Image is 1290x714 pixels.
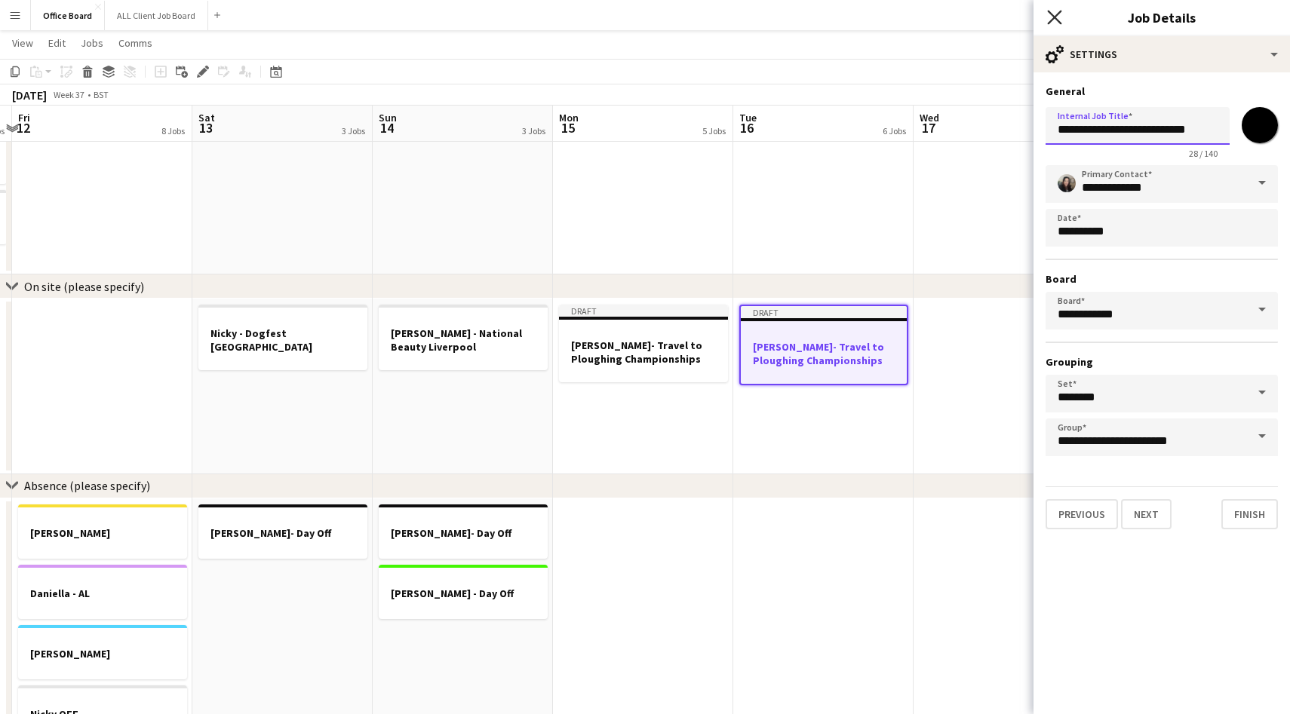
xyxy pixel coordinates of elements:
[81,36,103,50] span: Jobs
[379,565,548,619] app-job-card: [PERSON_NAME] - Day Off
[18,504,187,559] app-job-card: [PERSON_NAME]
[198,111,215,124] span: Sat
[379,526,548,540] h3: [PERSON_NAME]- Day Off
[12,87,47,103] div: [DATE]
[379,305,548,370] app-job-card: [PERSON_NAME] - National Beauty Liverpool
[559,305,728,382] app-job-card: Draft[PERSON_NAME]- Travel to Ploughing Championships
[1221,499,1278,529] button: Finish
[24,478,150,493] div: Absence (please specify)
[1177,148,1230,159] span: 28 / 140
[75,33,109,53] a: Jobs
[18,111,30,124] span: Fri
[24,279,144,294] div: On site (please specify)
[379,504,548,559] app-job-card: [PERSON_NAME]- Day Off
[1046,272,1278,286] h3: Board
[6,33,39,53] a: View
[198,504,367,559] app-job-card: [PERSON_NAME]- Day Off
[18,647,187,660] h3: [PERSON_NAME]
[118,36,152,50] span: Comms
[112,33,158,53] a: Comms
[198,326,367,354] h3: Nicky - Dogfest [GEOGRAPHIC_DATA]
[559,339,728,366] h3: [PERSON_NAME]- Travel to Ploughing Championships
[379,111,397,124] span: Sun
[12,36,33,50] span: View
[739,305,908,385] app-job-card: Draft[PERSON_NAME]- Travel to Ploughing Championships
[920,111,939,124] span: Wed
[48,36,66,50] span: Edit
[1046,84,1278,98] h3: General
[883,125,906,136] div: 6 Jobs
[737,119,757,136] span: 16
[18,625,187,679] app-job-card: [PERSON_NAME]
[16,119,30,136] span: 12
[1046,355,1278,369] h3: Grouping
[1034,36,1290,72] div: Settings
[198,526,367,540] h3: [PERSON_NAME]- Day Off
[161,125,185,136] div: 8 Jobs
[196,119,215,136] span: 13
[342,125,365,136] div: 3 Jobs
[379,587,548,600] h3: [PERSON_NAME] - Day Off
[917,119,939,136] span: 17
[50,89,88,100] span: Week 37
[557,119,579,136] span: 15
[105,1,208,30] button: ALL Client Job Board
[1034,8,1290,27] h3: Job Details
[31,1,105,30] button: Office Board
[94,89,109,100] div: BST
[522,125,545,136] div: 3 Jobs
[741,340,907,367] h3: [PERSON_NAME]- Travel to Ploughing Championships
[18,587,187,600] h3: Daniella - AL
[18,526,187,540] h3: [PERSON_NAME]
[1121,499,1172,529] button: Next
[42,33,72,53] a: Edit
[739,111,757,124] span: Tue
[1046,499,1118,529] button: Previous
[559,111,579,124] span: Mon
[702,125,726,136] div: 5 Jobs
[198,305,367,370] app-job-card: Nicky - Dogfest [GEOGRAPHIC_DATA]
[379,326,548,354] h3: [PERSON_NAME] - National Beauty Liverpool
[741,306,907,318] div: Draft
[376,119,397,136] span: 14
[18,565,187,619] app-job-card: Daniella - AL
[559,305,728,317] div: Draft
